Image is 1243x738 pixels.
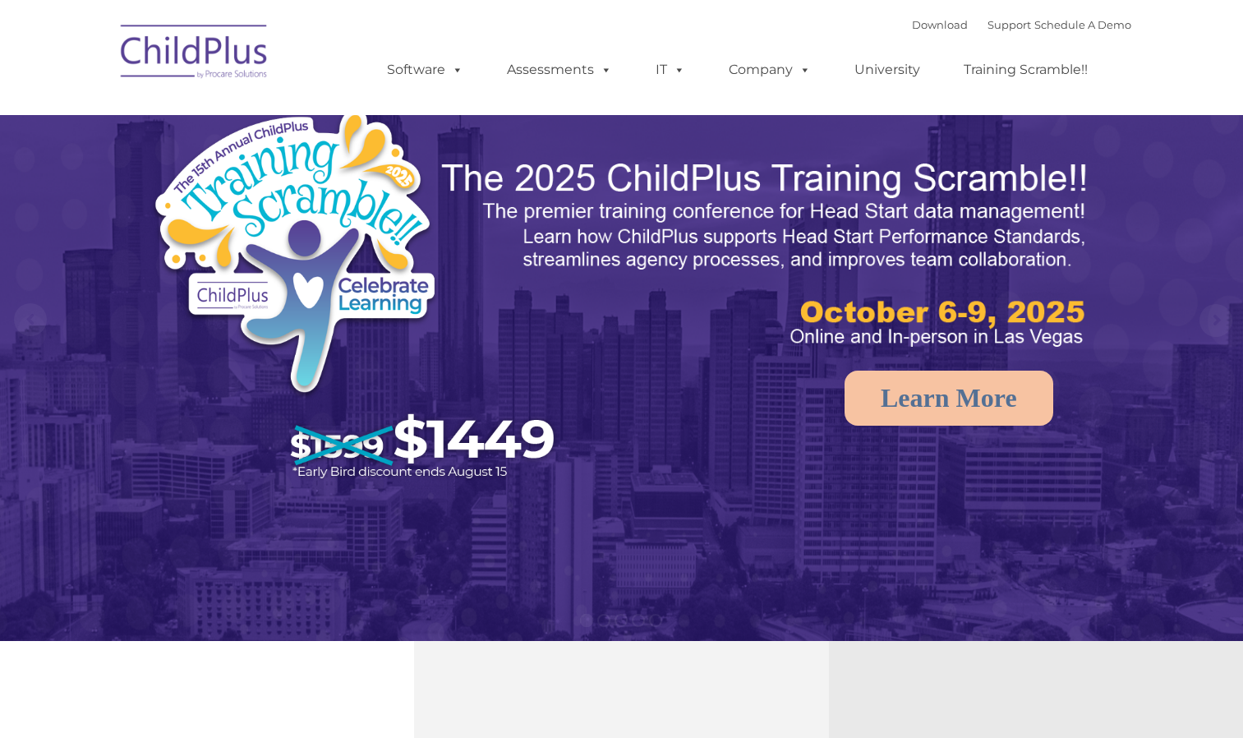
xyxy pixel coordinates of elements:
a: Company [712,53,827,86]
a: Learn More [845,371,1053,426]
font: | [912,18,1131,31]
a: Assessments [490,53,628,86]
a: Schedule A Demo [1034,18,1131,31]
a: University [838,53,937,86]
a: Download [912,18,968,31]
a: Training Scramble!! [947,53,1104,86]
a: IT [639,53,702,86]
img: ChildPlus by Procare Solutions [113,13,277,95]
a: Software [371,53,480,86]
a: Support [987,18,1031,31]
